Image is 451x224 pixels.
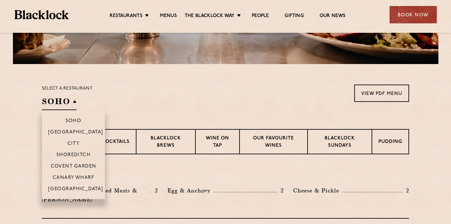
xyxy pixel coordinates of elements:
a: View PDF Menu [354,85,409,102]
p: [GEOGRAPHIC_DATA] [48,186,103,193]
a: Gifting [285,13,304,20]
p: 2 [403,186,409,195]
p: City [67,141,80,147]
a: People [252,13,269,20]
a: Our News [320,13,346,20]
p: [GEOGRAPHIC_DATA] [48,130,103,136]
p: Blacklock Brews [143,135,189,150]
a: Menus [160,13,177,20]
p: Select a restaurant [42,85,93,93]
p: Cheese & Pickle [293,186,342,195]
p: Shoreditch [56,152,91,159]
p: Pudding [379,139,402,146]
p: 2 [277,186,284,195]
img: BL_Textured_Logo-footer-cropped.svg [14,10,69,19]
p: Soho [66,118,82,125]
p: Covent Garden [51,164,96,170]
div: Book Now [390,6,437,23]
a: The Blacklock Way [185,13,234,20]
p: Canary Wharf [53,175,94,181]
h2: SOHO [42,96,77,110]
h3: Pre Chop Bites [42,170,409,178]
p: Egg & Anchovy [167,186,213,195]
p: 2 [152,186,158,195]
p: Wine on Tap [202,135,233,150]
p: Cocktails [101,139,130,146]
a: Restaurants [110,13,142,20]
p: Our favourite wines [246,135,301,150]
p: Blacklock Sundays [314,135,365,150]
